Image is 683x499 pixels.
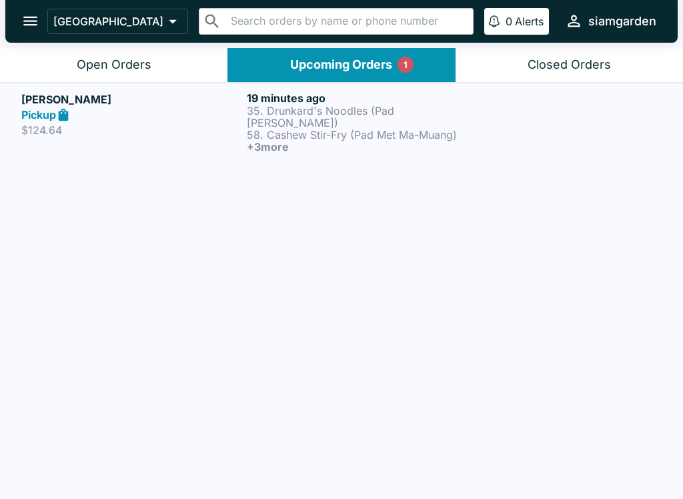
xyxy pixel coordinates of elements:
[560,7,662,35] button: siamgarden
[290,57,392,73] div: Upcoming Orders
[588,13,656,29] div: siamgarden
[247,141,467,153] h6: + 3 more
[227,12,468,31] input: Search orders by name or phone number
[506,15,512,28] p: 0
[247,105,467,129] p: 35. Drunkard's Noodles (Pad [PERSON_NAME])
[47,9,188,34] button: [GEOGRAPHIC_DATA]
[515,15,544,28] p: Alerts
[528,57,611,73] div: Closed Orders
[21,108,56,121] strong: Pickup
[77,57,151,73] div: Open Orders
[404,58,408,71] p: 1
[13,4,47,38] button: open drawer
[247,129,467,141] p: 58. Cashew Stir-Fry (Pad Met Ma-Muang)
[21,123,241,137] p: $124.64
[247,91,467,105] h6: 19 minutes ago
[21,91,241,107] h5: [PERSON_NAME]
[53,15,163,28] p: [GEOGRAPHIC_DATA]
